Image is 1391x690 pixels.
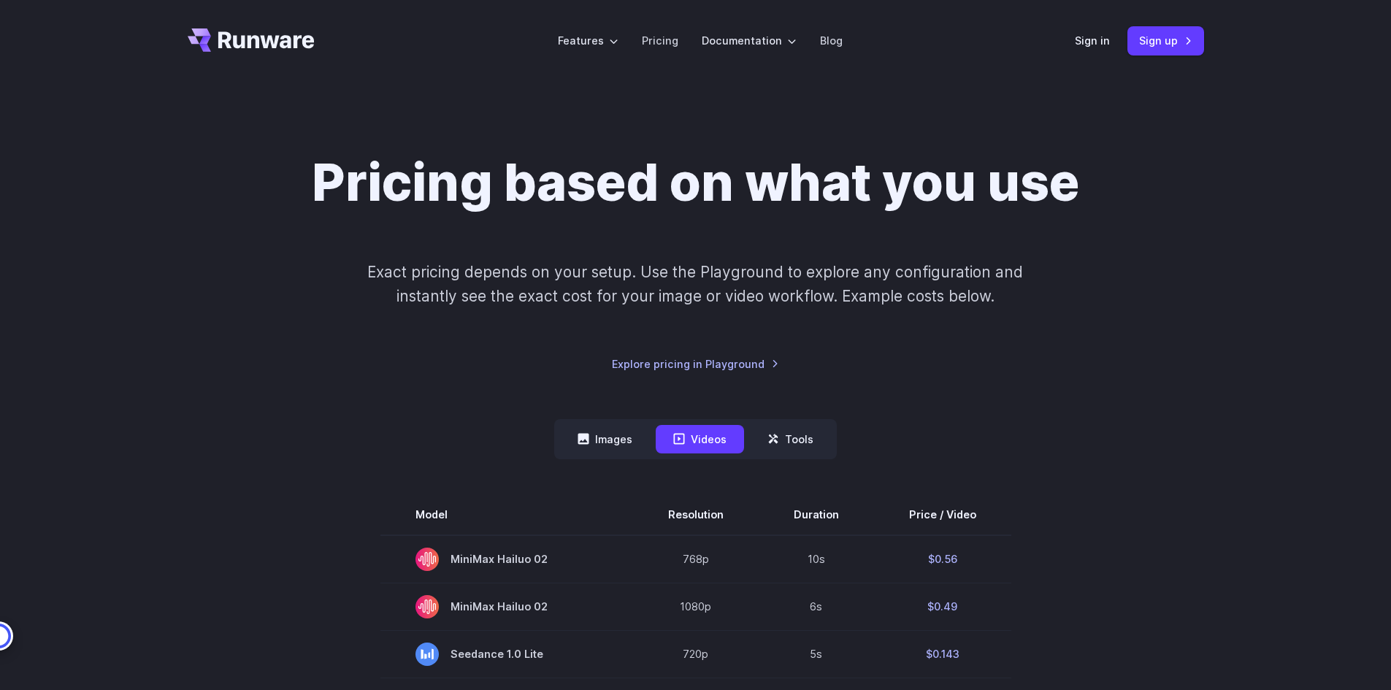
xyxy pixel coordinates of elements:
[1127,26,1204,55] a: Sign up
[312,152,1079,213] h1: Pricing based on what you use
[633,494,759,535] th: Resolution
[874,494,1011,535] th: Price / Video
[759,494,874,535] th: Duration
[633,583,759,630] td: 1080p
[633,630,759,678] td: 720p
[820,32,843,49] a: Blog
[656,425,744,453] button: Videos
[633,535,759,583] td: 768p
[558,32,618,49] label: Features
[188,28,315,52] a: Go to /
[560,425,650,453] button: Images
[750,425,831,453] button: Tools
[759,583,874,630] td: 6s
[340,260,1051,309] p: Exact pricing depends on your setup. Use the Playground to explore any configuration and instantl...
[759,630,874,678] td: 5s
[642,32,678,49] a: Pricing
[759,535,874,583] td: 10s
[612,356,779,372] a: Explore pricing in Playground
[874,583,1011,630] td: $0.49
[380,494,633,535] th: Model
[415,643,598,666] span: Seedance 1.0 Lite
[874,630,1011,678] td: $0.143
[874,535,1011,583] td: $0.56
[415,595,598,618] span: MiniMax Hailuo 02
[415,548,598,571] span: MiniMax Hailuo 02
[702,32,797,49] label: Documentation
[1075,32,1110,49] a: Sign in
